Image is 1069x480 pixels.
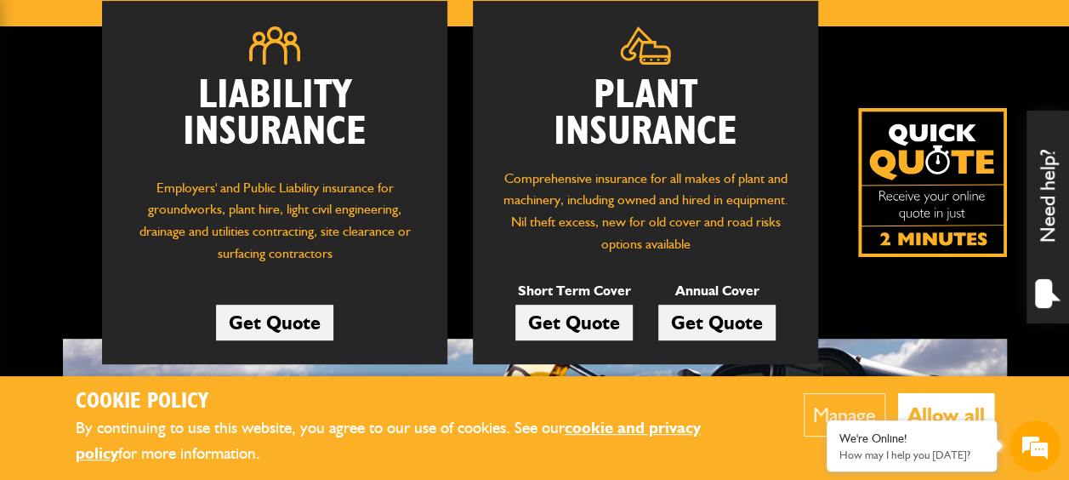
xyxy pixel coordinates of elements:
button: Allow all [898,393,994,437]
button: Manage [804,393,885,437]
h2: Plant Insurance [498,77,793,151]
a: Get Quote [216,305,333,340]
p: Comprehensive insurance for all makes of plant and machinery, including owned and hired in equipm... [498,168,793,254]
p: Annual Cover [658,280,776,302]
p: Employers' and Public Liability insurance for groundworks, plant hire, light civil engineering, d... [128,177,422,273]
div: We're Online! [839,431,984,446]
p: How may I help you today? [839,449,984,461]
p: By continuing to use this website, you agree to our use of cookies. See our for more information. [76,415,752,467]
a: Get Quote [658,305,776,340]
h2: Cookie Policy [76,389,752,415]
div: Need help? [1026,111,1069,323]
p: Short Term Cover [515,280,633,302]
h2: Liability Insurance [128,77,422,160]
a: Get Quote [515,305,633,340]
a: cookie and privacy policy [76,418,701,464]
img: Quick Quote [858,108,1007,257]
a: Get your insurance quote isn just 2-minutes [858,108,1007,257]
